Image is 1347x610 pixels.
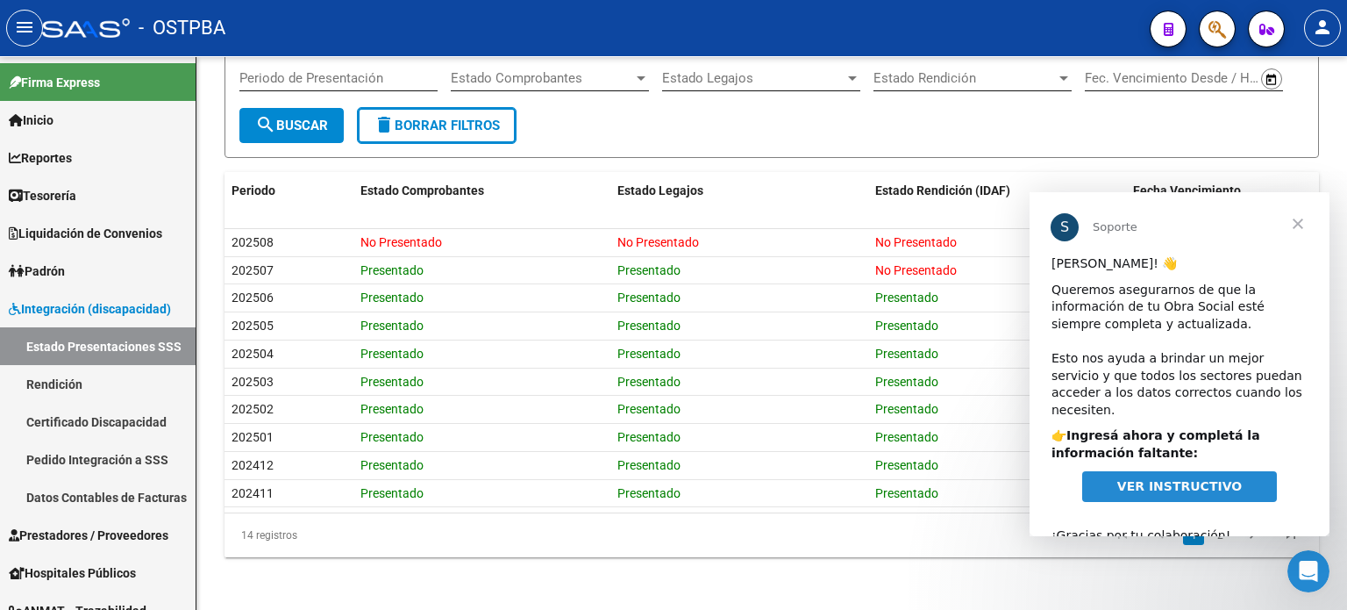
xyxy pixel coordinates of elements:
button: Borrar Filtros [358,108,516,143]
span: Presentado [875,486,938,500]
span: Presentado [360,347,424,361]
span: 202504 [232,347,274,361]
iframe: Intercom live chat [1287,550,1329,592]
button: Buscar [239,108,344,143]
span: Integración (discapacidad) [9,299,171,319]
span: Presentado [360,486,424,500]
mat-icon: menu [14,17,35,38]
span: Presentado [875,375,938,389]
a: go to previous page [1144,526,1178,545]
span: Inicio [9,111,53,130]
span: 202412 [232,458,274,472]
span: Presentado [875,402,938,416]
div: ¡Gracias por tu colaboración! ​ [22,318,278,370]
span: Presentado [617,375,681,389]
span: 202503 [232,375,274,389]
a: go to last page [1274,526,1308,545]
span: Presentado [360,375,424,389]
span: Hospitales Públicos [9,563,136,583]
mat-icon: search [255,114,276,135]
span: Presentado [617,347,681,361]
span: Estado Rendición (IDAF) [875,183,1010,197]
span: 202505 [232,319,274,333]
input: Fecha fin [1172,70,1257,86]
span: Presentado [360,291,424,305]
span: 202508 [232,235,274,249]
span: No Presentado [360,235,442,249]
span: Firma Express [9,73,100,92]
span: - OSTPBA [139,9,225,47]
span: No Presentado [875,235,957,249]
datatable-header-cell: Estado Legajos [610,172,868,210]
input: Fecha inicio [1085,70,1156,86]
span: 202502 [232,402,274,416]
mat-icon: delete [374,114,395,135]
mat-icon: person [1312,17,1333,38]
div: 14 registros [224,513,440,557]
span: No Presentado [617,235,699,249]
span: Presentado [617,319,681,333]
span: Presentado [617,430,681,444]
datatable-header-cell: Fecha Vencimiento [1126,172,1319,210]
span: Presentado [617,486,681,500]
span: Reportes [9,148,72,168]
span: Presentado [875,291,938,305]
span: Periodo [232,183,275,197]
span: Presentado [875,319,938,333]
span: Padrón [9,262,65,281]
span: Estado Legajos [662,70,845,86]
span: 202506 [232,291,274,305]
span: Presentado [617,291,681,305]
datatable-header-cell: Estado Comprobantes [353,172,611,210]
span: Prestadores / Proveedores [9,526,168,545]
span: No Presentado [875,263,957,277]
button: Open calendar [1262,69,1282,90]
span: Estado Legajos [617,183,703,197]
span: Presentado [360,430,424,444]
span: Presentado [360,458,424,472]
span: Tesorería [9,186,76,205]
a: go to next page [1236,526,1269,545]
span: Presentado [875,430,938,444]
iframe: Intercom live chat mensaje [1030,192,1329,536]
span: Liquidación de Convenios [9,224,162,243]
span: Presentado [617,458,681,472]
span: Presentado [360,263,424,277]
datatable-header-cell: Estado Rendición (IDAF) [868,172,1126,210]
span: 202411 [232,486,274,500]
span: Presentado [617,402,681,416]
span: Estado Comprobantes [360,183,484,197]
span: 202507 [232,263,274,277]
span: Estado Comprobantes [451,70,633,86]
span: 202501 [232,430,274,444]
span: Presentado [360,402,424,416]
span: Buscar [255,118,328,133]
span: Estado Rendición [873,70,1056,86]
a: go to first page [1106,526,1139,545]
span: Presentado [875,347,938,361]
span: Presentado [875,458,938,472]
span: Presentado [360,319,424,333]
span: Presentado [617,263,681,277]
span: Fecha Vencimiento [1133,183,1241,197]
datatable-header-cell: Periodo [224,172,353,210]
span: Borrar Filtros [374,118,500,133]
